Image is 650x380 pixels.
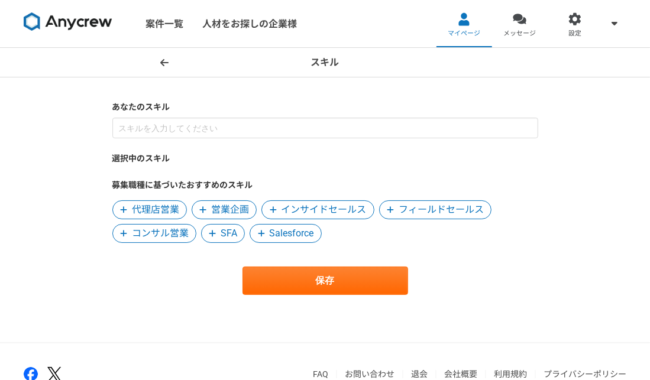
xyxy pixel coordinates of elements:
[282,203,367,217] span: インサイドセールス
[345,369,394,379] a: お問い合わせ
[221,226,237,241] span: SFA
[399,203,484,217] span: フィールドセールス
[494,369,527,379] a: 利用規約
[311,56,339,70] h1: スキル
[132,226,189,241] span: コンサル営業
[242,267,408,295] button: 保存
[444,369,477,379] a: 会社概要
[24,12,112,31] img: 8DqYSo04kwAAAAASUVORK5CYII=
[112,179,538,191] label: 募集職種に基づいたおすすめのスキル
[270,226,314,241] span: Salesforce
[112,118,538,138] input: スキルを入力してください
[503,29,536,38] span: メッセージ
[313,369,328,379] a: FAQ
[112,152,538,165] label: 選択中のスキル
[411,369,428,379] a: 退会
[568,29,581,38] span: 設定
[544,369,626,379] a: プライバシーポリシー
[112,101,538,113] label: あなたのスキル
[448,29,480,38] span: マイページ
[211,203,249,217] span: 営業企画
[132,203,179,217] span: 代理店営業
